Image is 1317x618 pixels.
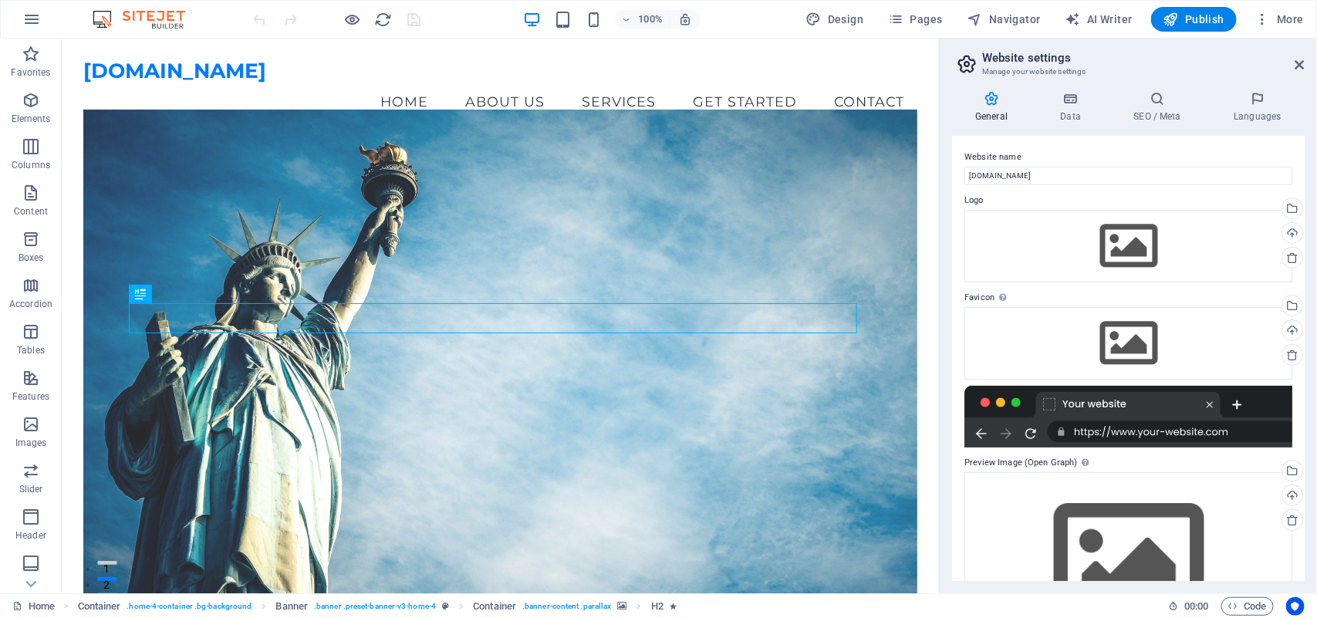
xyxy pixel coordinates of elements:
[618,602,627,610] i: This element contains a background
[11,66,50,79] p: Favorites
[12,159,50,171] p: Columns
[78,597,677,616] nav: breadcrumb
[882,7,948,32] button: Pages
[952,91,1037,123] h4: General
[78,597,121,616] span: Click to select. Double-click to edit
[964,289,1292,307] label: Favicon
[62,39,939,593] iframe: To enrich screen reader interactions, please activate Accessibility in Grammarly extension settings
[1037,91,1110,123] h4: Data
[964,148,1292,167] label: Website name
[19,252,44,264] p: Boxes
[964,307,1292,380] div: Select files from the file manager, stock photos, or upload file(s)
[1059,7,1139,32] button: AI Writer
[127,597,252,616] span: . home-4-container .bg-background
[442,602,449,610] i: This element is a customizable preset
[982,51,1305,65] h2: Website settings
[964,210,1292,282] div: Select files from the file manager, stock photos, or upload file(s)
[964,167,1292,185] input: Name...
[19,483,43,495] p: Slider
[15,529,46,542] p: Header
[12,597,55,616] a: Click to cancel selection. Double-click to open Pages
[961,7,1047,32] button: Navigator
[1151,7,1237,32] button: Publish
[473,597,516,616] span: Click to select. Double-click to edit
[1110,91,1211,123] h4: SEO / Meta
[1211,91,1305,123] h4: Languages
[15,437,47,449] p: Images
[1195,600,1197,612] span: :
[888,12,942,27] span: Pages
[1163,12,1224,27] span: Publish
[1255,12,1304,27] span: More
[12,390,49,403] p: Features
[670,602,677,610] i: Element contains an animation
[964,191,1292,210] label: Logo
[651,597,664,616] span: Click to select. Double-click to edit
[9,298,52,310] p: Accordion
[964,454,1292,472] label: Preview Image (Open Graph)
[1065,12,1133,27] span: AI Writer
[1228,597,1267,616] span: Code
[1221,597,1274,616] button: Code
[12,113,51,125] p: Elements
[1168,597,1209,616] h6: Session time
[276,597,309,616] span: Click to select. Double-click to edit
[982,65,1274,79] h3: Manage your website settings
[314,597,436,616] span: . banner .preset-banner-v3-home-4
[1184,597,1208,616] span: 00 00
[967,12,1041,27] span: Navigator
[522,597,611,616] span: . banner-content .parallax
[17,344,45,356] p: Tables
[1286,597,1305,616] button: Usercentrics
[14,205,48,218] p: Content
[1249,7,1310,32] button: More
